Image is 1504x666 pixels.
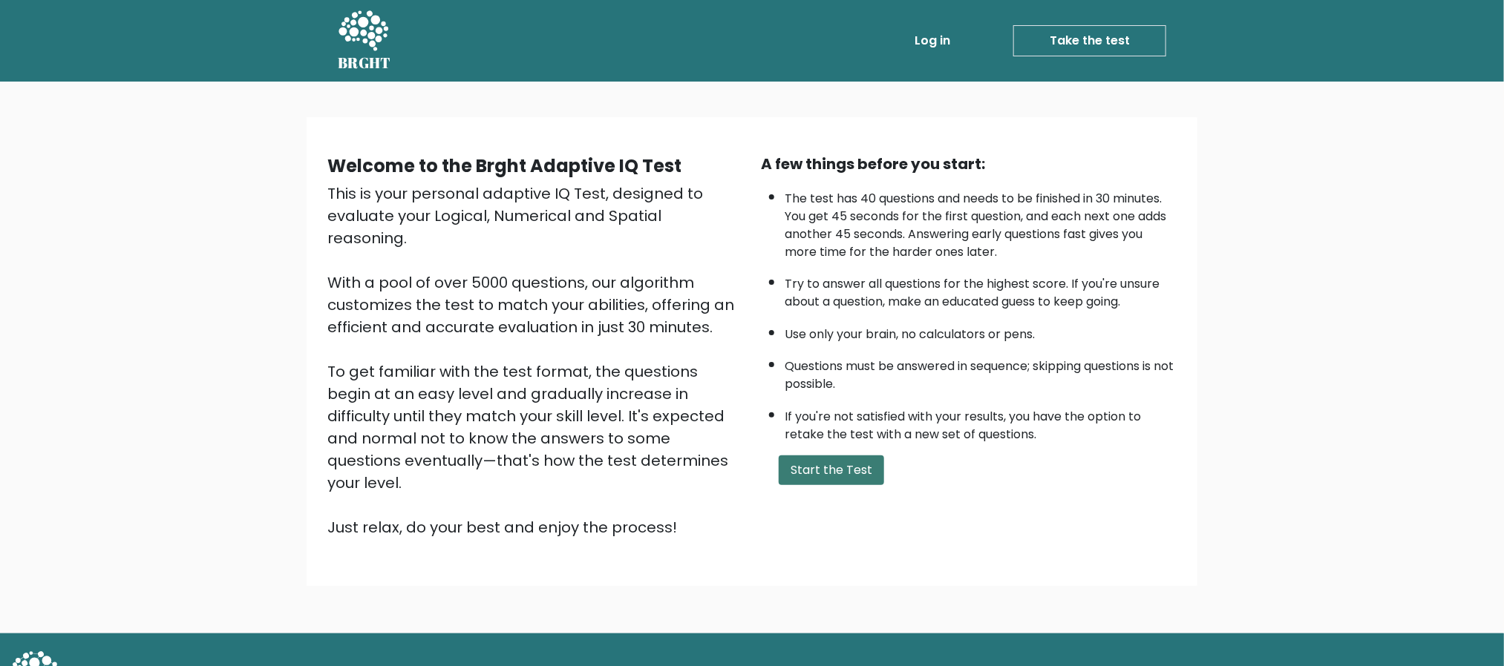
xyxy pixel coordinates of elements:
[785,318,1177,343] li: Use only your brain, no calculators or pens.
[1013,25,1166,56] a: Take the test
[327,154,681,178] b: Welcome to the Brght Adaptive IQ Test
[785,268,1177,311] li: Try to answer all questions for the highest score. If you're unsure about a question, make an edu...
[785,400,1177,444] li: If you're not satisfied with your results, you have the option to retake the test with a new set ...
[779,455,884,485] button: Start the Test
[327,182,743,538] div: This is your personal adaptive IQ Test, designed to evaluate your Logical, Numerical and Spatial ...
[785,182,1177,261] li: The test has 40 questions and needs to be finished in 30 minutes. You get 45 seconds for the firs...
[909,26,956,56] a: Log in
[338,6,391,76] a: BRGHT
[785,350,1177,393] li: Questions must be answered in sequence; skipping questions is not possible.
[338,54,391,72] h5: BRGHT
[761,153,1177,175] div: A few things before you start:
